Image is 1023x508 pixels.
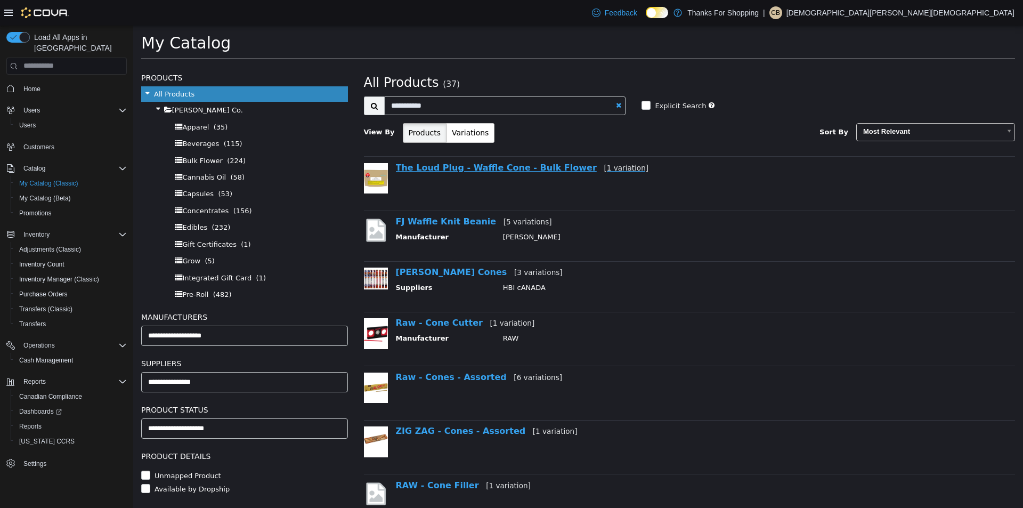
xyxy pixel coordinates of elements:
[71,231,81,239] span: (5)
[263,346,429,357] a: Raw - Cones - Assorted[6 variations]
[313,98,361,117] button: Variations
[231,293,255,323] img: 150
[310,54,327,63] small: (37)
[49,131,89,139] span: Bulk Flower
[2,338,131,353] button: Operations
[15,354,77,367] a: Cash Management
[2,455,131,471] button: Settings
[380,348,429,356] small: [6 variations]
[15,354,127,367] span: Cash Management
[97,148,111,156] span: (58)
[11,317,131,332] button: Transfers
[15,405,66,418] a: Dashboards
[263,400,444,410] a: ZIG ZAG - Cones - Assorted[1 variation]
[263,241,429,252] a: [PERSON_NAME] Cones[3 variations]
[15,288,127,301] span: Purchase Orders
[15,405,127,418] span: Dashboards
[19,141,59,154] a: Customers
[15,207,56,220] a: Promotions
[15,243,127,256] span: Adjustments (Classic)
[605,7,637,18] span: Feedback
[15,273,103,286] a: Inventory Manager (Classic)
[2,103,131,118] button: Users
[19,356,73,365] span: Cash Management
[686,102,715,110] span: Sort By
[19,305,72,313] span: Transfers (Classic)
[19,339,127,352] span: Operations
[23,459,46,468] span: Settings
[15,420,46,433] a: Reports
[23,143,54,151] span: Customers
[15,390,127,403] span: Canadian Compliance
[19,121,36,130] span: Users
[19,228,127,241] span: Inventory
[19,375,50,388] button: Reports
[231,102,262,110] span: View By
[19,82,127,95] span: Home
[11,206,131,221] button: Promotions
[19,162,127,175] span: Catalog
[19,445,88,456] label: Unmapped Product
[49,164,80,172] span: Capsules
[123,248,133,256] span: (1)
[15,288,72,301] a: Purchase Orders
[2,227,131,242] button: Inventory
[19,407,62,416] span: Dashboards
[49,148,93,156] span: Cannabis Oil
[15,243,85,256] a: Adjustments (Classic)
[263,292,402,302] a: Raw - Cone Cutter[1 variation]
[85,164,99,172] span: (53)
[19,104,127,117] span: Users
[19,179,78,188] span: My Catalog (Classic)
[19,392,82,401] span: Canadian Compliance
[94,131,112,139] span: (224)
[15,258,69,271] a: Inventory Count
[588,2,642,23] a: Feedback
[400,401,444,410] small: [1 variation]
[8,285,215,298] h5: Manufacturers
[78,198,97,206] span: (232)
[519,75,573,86] label: Explicit Search
[11,176,131,191] button: My Catalog (Classic)
[15,390,86,403] a: Canadian Compliance
[15,318,127,330] span: Transfers
[49,215,103,223] span: Gift Certificates
[49,248,118,256] span: Integrated Gift Card
[91,114,109,122] span: (115)
[23,85,40,93] span: Home
[2,374,131,389] button: Reports
[23,106,40,115] span: Users
[19,320,46,328] span: Transfers
[470,138,515,147] small: [1 variation]
[19,83,45,95] a: Home
[19,275,99,284] span: Inventory Manager (Classic)
[11,353,131,368] button: Cash Management
[8,46,215,59] h5: Products
[15,420,127,433] span: Reports
[15,207,127,220] span: Promotions
[687,6,759,19] p: Thanks For Shopping
[80,265,99,273] span: (482)
[23,341,55,350] span: Operations
[19,245,81,254] span: Adjustments (Classic)
[49,114,86,122] span: Beverages
[263,308,362,321] th: Manufacturer
[19,456,127,470] span: Settings
[763,6,765,19] p: |
[263,257,362,270] th: Suppliers
[23,230,50,239] span: Inventory
[11,434,131,449] button: [US_STATE] CCRS
[15,192,127,205] span: My Catalog (Beta)
[231,347,255,377] img: 150
[263,206,362,220] th: Manufacturer
[21,64,61,72] span: All Products
[11,242,131,257] button: Adjustments (Classic)
[15,177,127,190] span: My Catalog (Classic)
[23,164,45,173] span: Catalog
[353,456,397,464] small: [1 variation]
[231,50,306,64] span: All Products
[357,293,402,302] small: [1 variation]
[11,191,131,206] button: My Catalog (Beta)
[362,206,858,220] td: [PERSON_NAME]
